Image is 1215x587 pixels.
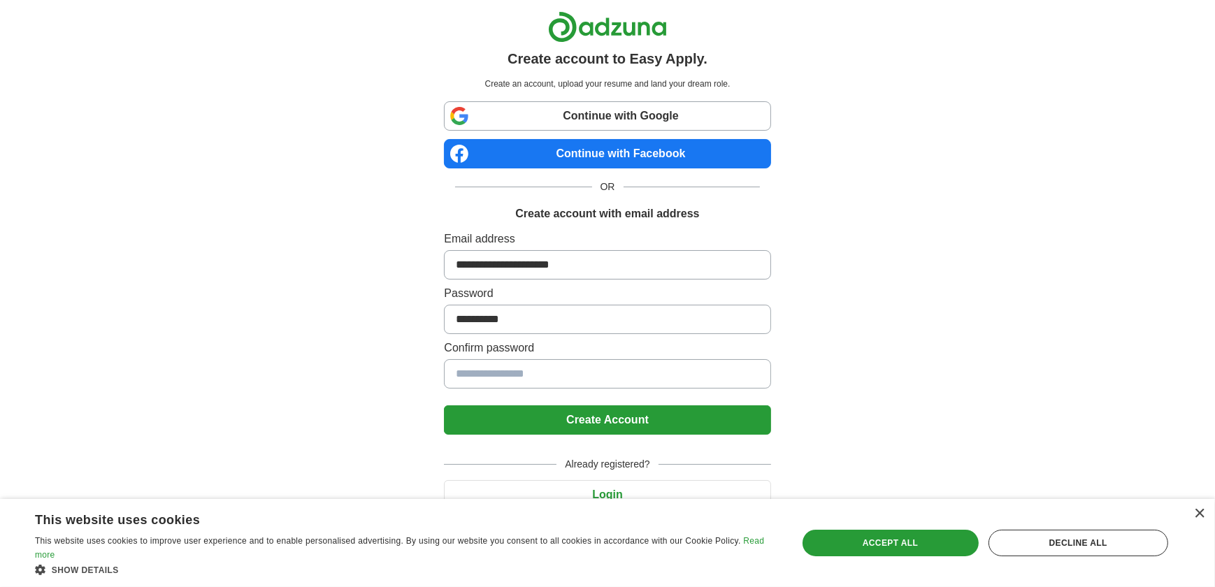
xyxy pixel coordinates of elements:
div: This website uses cookies [35,507,740,528]
a: Continue with Google [444,101,770,131]
h1: Create account with email address [515,205,699,222]
div: Show details [35,563,775,577]
h1: Create account to Easy Apply. [508,48,707,69]
div: Accept all [803,530,979,556]
img: Adzuna logo [548,11,667,43]
div: Close [1194,509,1205,519]
p: Create an account, upload your resume and land your dream role. [447,78,768,90]
span: Show details [52,565,119,575]
label: Email address [444,231,770,247]
label: Confirm password [444,340,770,356]
a: Login [444,488,770,500]
button: Login [444,480,770,509]
button: Create Account [444,405,770,435]
span: This website uses cookies to improve user experience and to enable personalised advertising. By u... [35,536,741,546]
span: Already registered? [556,457,658,472]
label: Password [444,285,770,302]
a: Continue with Facebook [444,139,770,168]
div: Decline all [988,530,1168,556]
span: OR [592,180,624,194]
